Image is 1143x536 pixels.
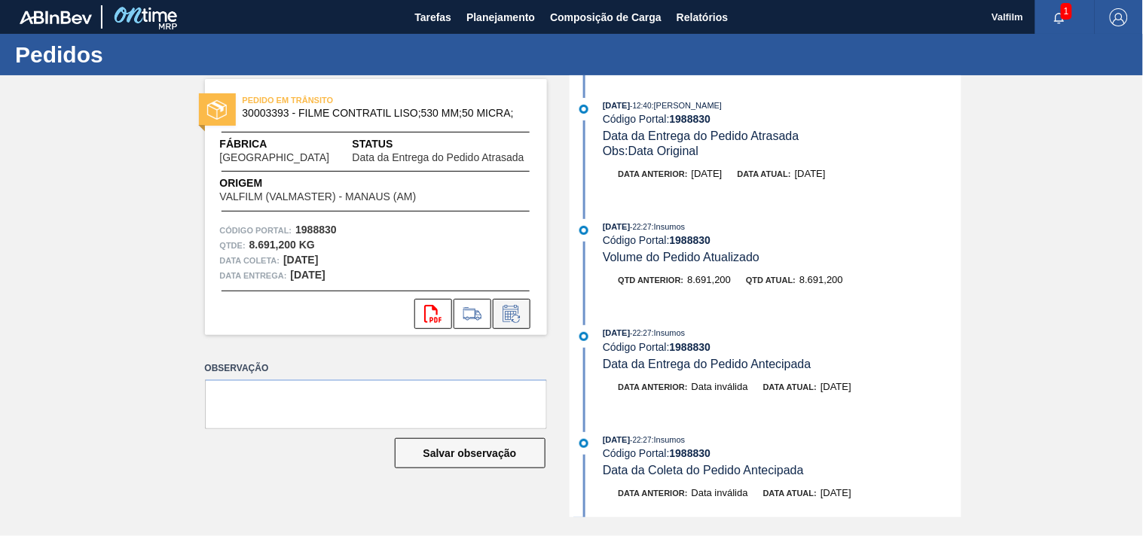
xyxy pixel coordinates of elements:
[738,169,791,178] span: Data atual:
[603,328,630,337] span: [DATE]
[619,382,688,391] span: Data anterior:
[395,438,546,468] button: Salvar observação
[1061,3,1072,20] span: 1
[466,8,535,26] span: Planejamento
[603,101,630,110] span: [DATE]
[220,175,460,191] span: Origem
[652,435,686,444] span: : Insumos
[799,274,843,285] span: 8.691,200
[207,100,227,120] img: status
[603,447,961,459] div: Código Portal:
[603,113,961,125] div: Código Portal:
[631,223,652,231] span: - 22:27
[1110,8,1128,26] img: Logout
[15,46,283,63] h1: Pedidos
[579,332,588,341] img: atual
[603,341,961,353] div: Código Portal:
[603,358,811,370] span: Data da Entrega do Pedido Antecipada
[220,191,417,203] span: VALFILM (VALMASTER) - MANAUS (AM)
[220,268,287,283] span: Data entrega:
[579,439,588,448] img: atual
[353,152,524,163] span: Data da Entrega do Pedido Atrasada
[692,487,748,498] span: Data inválida
[243,93,454,108] span: PEDIDO EM TRÂNSITO
[619,276,684,285] span: Qtd anterior:
[414,299,452,329] div: Abrir arquivo PDF
[220,152,330,163] span: [GEOGRAPHIC_DATA]
[631,329,652,337] span: - 22:27
[414,8,451,26] span: Tarefas
[353,136,532,152] span: Status
[692,381,748,392] span: Data inválida
[603,435,630,444] span: [DATE]
[579,105,588,114] img: atual
[291,269,325,281] strong: [DATE]
[603,129,799,142] span: Data da Entrega do Pedido Atrasada
[795,168,826,179] span: [DATE]
[603,145,698,157] span: Obs: Data Original
[220,223,292,238] span: Código Portal:
[821,487,851,498] span: [DATE]
[493,299,530,329] div: Informar alteração no pedido
[631,436,652,444] span: - 22:27
[631,102,652,110] span: - 12:40
[603,222,630,231] span: [DATE]
[249,239,315,251] strong: 8.691,200 KG
[652,101,723,110] span: : [PERSON_NAME]
[652,328,686,337] span: : Insumos
[652,222,686,231] span: : Insumos
[746,276,796,285] span: Qtd atual:
[670,113,711,125] strong: 1988830
[619,489,688,498] span: Data anterior:
[670,447,711,459] strong: 1988830
[550,8,662,26] span: Composição de Carga
[677,8,728,26] span: Relatórios
[763,489,817,498] span: Data atual:
[692,168,723,179] span: [DATE]
[687,274,731,285] span: 8.691,200
[243,108,516,119] span: 30003393 - FILME CONTRATIL LISO;530 MM;50 MICRA;
[821,381,851,392] span: [DATE]
[670,341,711,353] strong: 1988830
[763,382,817,391] span: Data atual:
[220,238,246,253] span: Qtde :
[220,253,280,268] span: Data coleta:
[1035,7,1083,28] button: Notificações
[295,224,337,236] strong: 1988830
[619,169,688,178] span: Data anterior:
[283,254,318,266] strong: [DATE]
[20,11,92,24] img: TNhmsLtSVTkK8tSr43FrP2fwEKptu5GPRR3wAAAABJRU5ErkJggg==
[205,358,547,379] label: Observação
[603,234,961,246] div: Código Portal:
[670,234,711,246] strong: 1988830
[579,226,588,235] img: atual
[454,299,491,329] div: Ir para Composição de Carga
[603,464,804,477] span: Data da Coleta do Pedido Antecipada
[603,251,759,263] span: Volume do Pedido Atualizado
[220,136,353,152] span: Fábrica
